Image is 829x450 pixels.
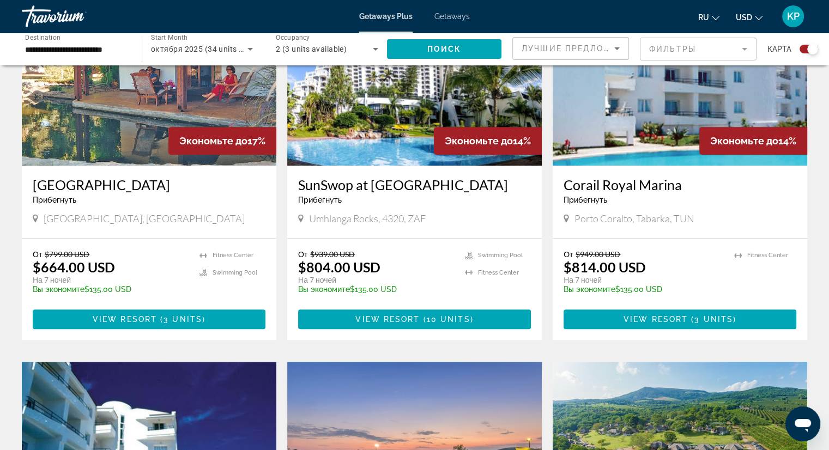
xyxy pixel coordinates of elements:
span: Fitness Center [747,252,788,259]
iframe: Кнопка для запуску вікна повідомлень [785,406,820,441]
p: $135.00 USD [298,285,454,294]
span: ( ) [688,315,736,324]
span: 10 units [427,315,470,324]
span: От [33,250,42,259]
span: карта [767,41,791,57]
span: View Resort [624,315,688,324]
span: Прибегнуть [564,196,607,204]
span: 3 units [164,315,202,324]
a: SunSwop at [GEOGRAPHIC_DATA] [298,177,531,193]
span: От [564,250,573,259]
p: На 7 ночей [298,275,454,285]
span: Umhlanga Rocks, 4320, ZAF [309,212,426,224]
span: От [298,250,307,259]
p: $135.00 USD [564,285,723,294]
span: Occupancy [276,34,310,41]
button: View Resort(3 units) [564,309,796,329]
button: View Resort(3 units) [33,309,265,329]
span: Вы экономите [33,285,84,294]
span: 3 units [694,315,733,324]
span: Вы экономите [298,285,350,294]
p: На 7 ночей [564,275,723,285]
div: 17% [168,127,276,155]
span: $939.00 USD [310,250,355,259]
span: View Resort [93,315,157,324]
div: 14% [434,127,542,155]
p: $135.00 USD [33,285,189,294]
a: [GEOGRAPHIC_DATA] [33,177,265,193]
a: Getaways Plus [359,12,413,21]
span: Экономьте до [179,135,247,147]
span: октября 2025 (34 units available) [151,45,274,53]
p: $804.00 USD [298,259,380,275]
span: Swimming Pool [478,252,523,259]
span: Destination [25,33,60,41]
span: Лучшие предложения [522,44,638,53]
p: $664.00 USD [33,259,115,275]
span: Вы экономите [564,285,615,294]
button: Filter [640,37,757,61]
span: ru [698,13,709,22]
p: На 7 ночей [33,275,189,285]
span: Porto Coralto, Tabarka, TUN [574,212,694,224]
span: ( ) [420,315,473,324]
a: Corail Royal Marina [564,177,796,193]
span: Прибегнуть [298,196,342,204]
p: $814.00 USD [564,259,646,275]
span: Прибегнуть [33,196,76,204]
span: [GEOGRAPHIC_DATA], [GEOGRAPHIC_DATA] [44,212,245,224]
span: $949.00 USD [576,250,620,259]
div: 14% [699,127,807,155]
a: Travorium [22,2,131,31]
button: User Menu [779,5,807,28]
span: KP [787,11,800,22]
span: 2 (3 units available) [276,45,347,53]
span: USD [736,13,752,22]
span: $799.00 USD [45,250,89,259]
span: Fitness Center [213,252,253,259]
span: Экономьте до [445,135,513,147]
button: Поиск [387,39,501,59]
span: ( ) [157,315,205,324]
span: Start Month [151,34,187,41]
span: Экономьте до [710,135,778,147]
button: View Resort(10 units) [298,309,531,329]
span: Fitness Center [478,269,519,276]
mat-select: Sort by [522,42,620,55]
button: Change language [698,9,719,25]
span: Поиск [427,45,462,53]
button: Change currency [736,9,763,25]
a: Getaways [434,12,470,21]
span: Swimming Pool [213,269,257,276]
span: View Resort [355,315,420,324]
